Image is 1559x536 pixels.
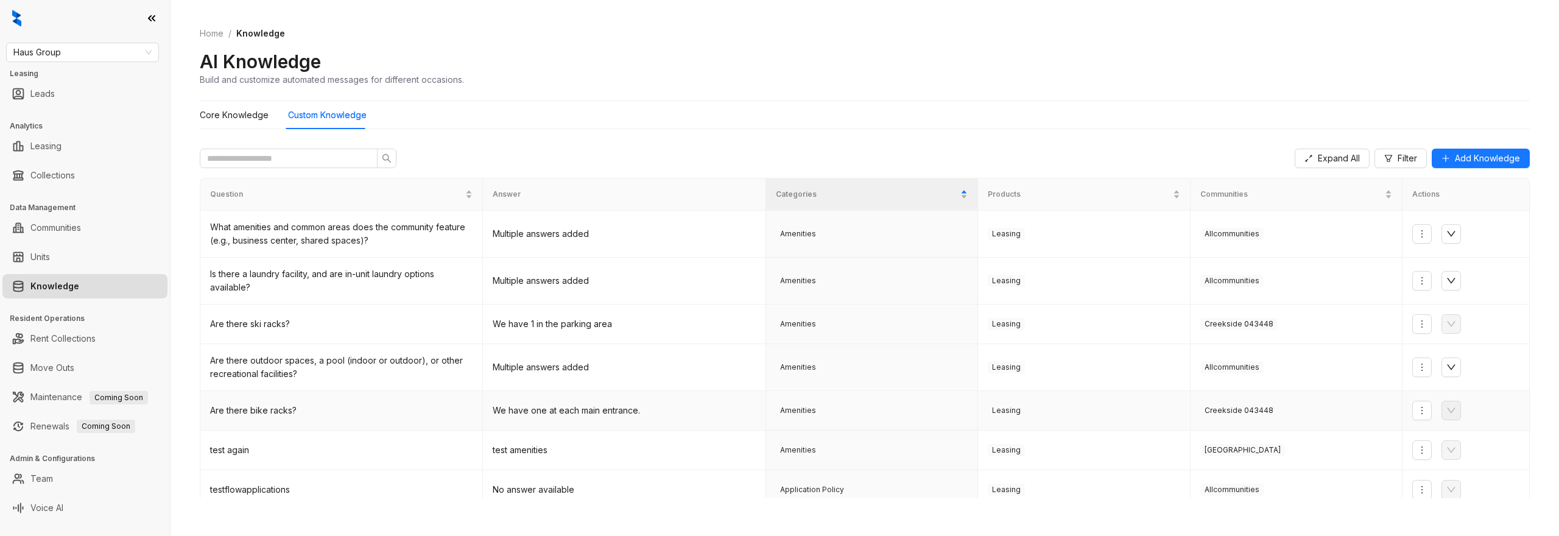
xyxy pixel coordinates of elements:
[483,431,765,470] td: test amenities
[988,404,1025,417] span: Leasing
[776,484,848,496] span: Application Policy
[1417,406,1427,415] span: more
[483,305,765,344] td: We have 1 in the parking area
[210,189,463,200] span: Question
[90,391,148,404] span: Coming Soon
[30,82,55,106] a: Leads
[30,414,135,439] a: RenewalsComing Soon
[2,245,167,269] li: Units
[30,163,75,188] a: Collections
[776,228,820,240] span: Amenities
[210,267,473,294] div: Is there a laundry facility, and are in-unit laundry options available?
[1446,229,1456,239] span: down
[12,10,21,27] img: logo
[1384,154,1393,163] span: filter
[30,326,96,351] a: Rent Collections
[228,27,231,40] li: /
[10,453,170,464] h3: Admin & Configurations
[1441,154,1450,163] span: plus
[200,178,483,211] th: Question
[483,211,765,258] td: Multiple answers added
[776,318,820,330] span: Amenities
[236,28,285,38] span: Knowledge
[978,178,1190,211] th: Products
[988,189,1170,200] span: Products
[483,344,765,391] td: Multiple answers added
[1318,152,1360,165] span: Expand All
[483,470,765,510] td: No answer available
[1432,149,1530,168] button: Add Knowledge
[2,385,167,409] li: Maintenance
[30,245,50,269] a: Units
[1417,485,1427,495] span: more
[1417,229,1427,239] span: more
[2,326,167,351] li: Rent Collections
[988,484,1025,496] span: Leasing
[483,258,765,305] td: Multiple answers added
[988,318,1025,330] span: Leasing
[30,496,63,520] a: Voice AI
[988,228,1025,240] span: Leasing
[210,317,473,331] div: Are there ski racks?
[210,220,473,247] div: What amenities and common areas does the community feature (e.g., business center, shared spaces)?
[1200,361,1264,373] span: All communities
[30,216,81,240] a: Communities
[382,153,392,163] span: search
[1398,152,1417,165] span: Filter
[197,27,226,40] a: Home
[1417,445,1427,455] span: more
[30,274,79,298] a: Knowledge
[200,108,269,122] div: Core Knowledge
[776,275,820,287] span: Amenities
[210,354,473,381] div: Are there outdoor spaces, a pool (indoor or outdoor), or other recreational facilities?
[77,420,135,433] span: Coming Soon
[988,361,1025,373] span: Leasing
[10,313,170,324] h3: Resident Operations
[776,189,958,200] span: Categories
[1446,276,1456,286] span: down
[483,391,765,431] td: We have one at each main entrance.
[13,43,152,62] span: Haus Group
[2,467,167,491] li: Team
[210,443,473,457] div: test again
[2,356,167,380] li: Move Outs
[30,356,74,380] a: Move Outs
[1200,318,1278,330] span: Creekside 043448
[1191,178,1402,211] th: Communities
[2,414,167,439] li: Renewals
[10,202,170,213] h3: Data Management
[776,404,820,417] span: Amenities
[288,108,367,122] div: Custom Knowledge
[1200,275,1264,287] span: All communities
[1417,362,1427,372] span: more
[1200,484,1264,496] span: All communities
[200,73,464,86] div: Build and customize automated messages for different occasions.
[1402,178,1530,211] th: Actions
[2,274,167,298] li: Knowledge
[1200,189,1382,200] span: Communities
[1455,152,1520,165] span: Add Knowledge
[2,134,167,158] li: Leasing
[1295,149,1370,168] button: Expand All
[30,134,62,158] a: Leasing
[776,361,820,373] span: Amenities
[1200,444,1285,456] span: [GEOGRAPHIC_DATA]
[1304,154,1313,163] span: expand-alt
[1417,319,1427,329] span: more
[200,50,321,73] h2: AI Knowledge
[210,404,473,417] div: Are there bike racks?
[1446,362,1456,372] span: down
[776,444,820,456] span: Amenities
[2,496,167,520] li: Voice AI
[2,82,167,106] li: Leads
[1374,149,1427,168] button: Filter
[10,68,170,79] h3: Leasing
[30,467,53,491] a: Team
[1417,276,1427,286] span: more
[1200,228,1264,240] span: All communities
[483,178,765,211] th: Answer
[2,216,167,240] li: Communities
[10,121,170,132] h3: Analytics
[210,483,473,496] div: testflowapplications
[988,275,1025,287] span: Leasing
